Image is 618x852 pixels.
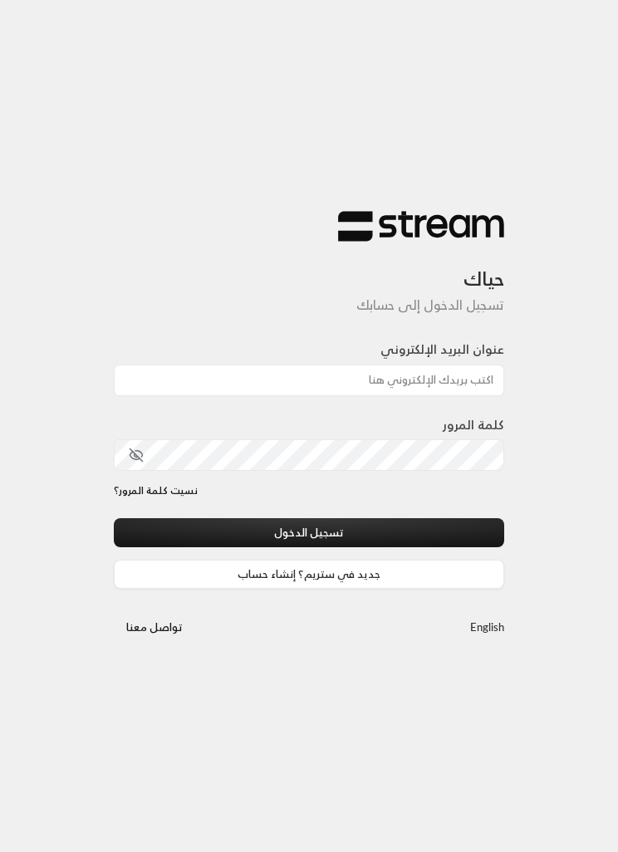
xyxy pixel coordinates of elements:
[114,483,198,498] a: نسيت كلمة المرور؟
[443,416,504,435] label: كلمة المرور
[114,242,504,291] h3: حياك
[114,614,195,643] button: تواصل معنا
[114,560,504,589] a: جديد في ستريم؟ إنشاء حساب
[470,614,504,643] a: English
[114,618,195,637] a: تواصل معنا
[114,365,504,396] input: اكتب بريدك الإلكتروني هنا
[338,210,504,242] img: Stream Logo
[122,441,150,469] button: toggle password visibility
[380,340,504,360] label: عنوان البريد الإلكتروني
[114,518,504,547] button: تسجيل الدخول
[114,297,504,313] h5: تسجيل الدخول إلى حسابك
